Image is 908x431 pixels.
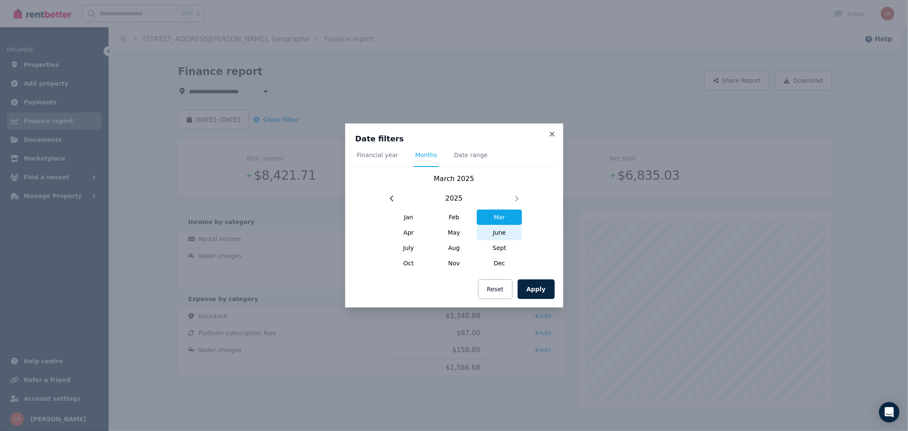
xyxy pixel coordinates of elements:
[355,151,553,167] nav: Tabs
[357,151,398,159] span: Financial year
[431,210,477,225] span: Feb
[386,240,432,256] span: July
[477,225,522,240] span: June
[477,256,522,271] span: Dec
[434,175,474,183] span: March 2025
[431,240,477,256] span: Aug
[478,279,513,299] button: Reset
[431,256,477,271] span: Nov
[518,279,555,299] button: Apply
[355,134,553,144] h3: Date filters
[445,193,463,204] span: 2025
[477,240,522,256] span: Sept
[386,210,432,225] span: Jan
[431,225,477,240] span: May
[386,225,432,240] span: Apr
[415,151,437,159] span: Months
[477,210,522,225] span: Mar
[879,402,899,422] div: Open Intercom Messenger
[386,256,432,271] span: Oct
[454,151,488,159] span: Date range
